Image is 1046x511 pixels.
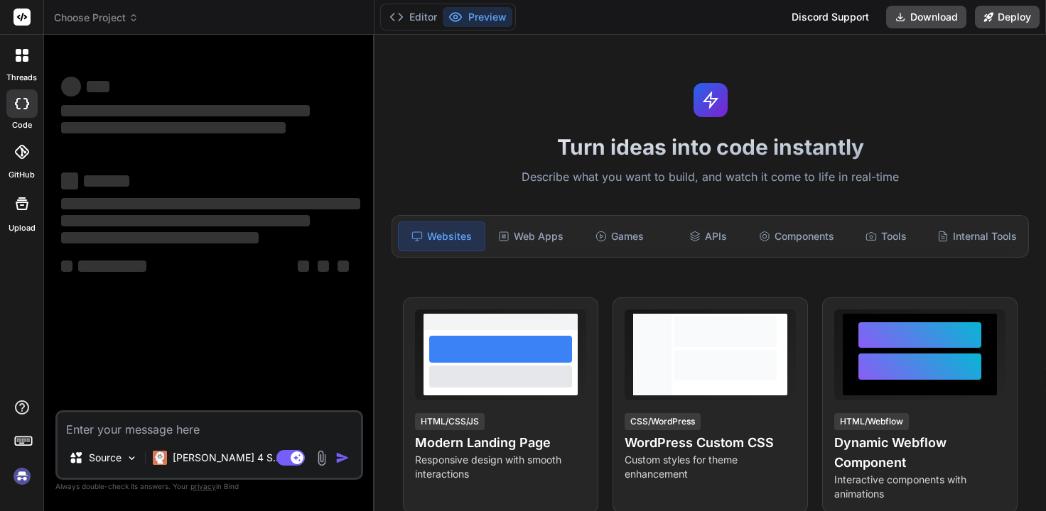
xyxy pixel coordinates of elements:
[443,7,512,27] button: Preview
[313,450,330,466] img: attachment
[625,433,796,453] h4: WordPress Custom CSS
[190,482,216,490] span: privacy
[61,215,310,226] span: ‌
[665,221,751,251] div: APIs
[488,221,574,251] div: Web Apps
[384,7,443,27] button: Editor
[338,260,349,272] span: ‌
[126,452,138,464] img: Pick Models
[318,260,329,272] span: ‌
[783,6,878,28] div: Discord Support
[54,11,139,25] span: Choose Project
[61,198,360,209] span: ‌
[78,260,146,272] span: ‌
[398,221,485,251] div: Websites
[625,453,796,481] p: Custom styles for theme enhancement
[975,6,1040,28] button: Deploy
[834,413,909,430] div: HTML/Webflow
[834,473,1005,501] p: Interactive components with animations
[932,221,1023,251] div: Internal Tools
[415,433,586,453] h4: Modern Landing Page
[843,221,929,251] div: Tools
[173,451,279,465] p: [PERSON_NAME] 4 S..
[153,451,167,465] img: Claude 4 Sonnet
[55,480,363,493] p: Always double-check its answers. Your in Bind
[61,260,72,272] span: ‌
[576,221,662,251] div: Games
[87,81,109,92] span: ‌
[9,222,36,234] label: Upload
[383,134,1037,160] h1: Turn ideas into code instantly
[6,72,37,84] label: threads
[753,221,840,251] div: Components
[834,433,1005,473] h4: Dynamic Webflow Component
[61,105,310,116] span: ‌
[9,169,35,181] label: GitHub
[383,168,1037,187] p: Describe what you want to build, and watch it come to life in real-time
[12,119,32,131] label: code
[61,122,286,133] span: ‌
[625,413,701,430] div: CSS/WordPress
[89,451,122,465] p: Source
[298,260,309,272] span: ‌
[61,77,81,97] span: ‌
[10,464,34,488] img: signin
[415,453,586,481] p: Responsive design with smooth interactions
[415,413,485,430] div: HTML/CSS/JS
[61,232,259,243] span: ‌
[61,172,78,189] span: ‌
[84,175,129,187] span: ‌
[886,6,966,28] button: Download
[335,451,350,465] img: icon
